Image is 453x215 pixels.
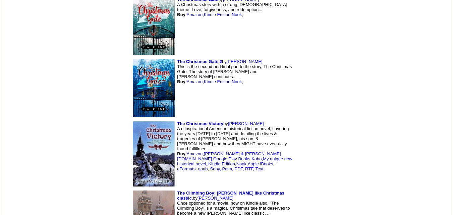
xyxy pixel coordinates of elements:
a: Kindle Edition [204,12,231,17]
a: Kobo [251,156,262,161]
img: shim.gif [300,133,327,174]
a: [PERSON_NAME] [227,59,263,64]
b: Buy [177,12,185,17]
img: 74516.jpg [133,59,175,117]
img: 64296.jpg [133,121,175,186]
a: Apple iBooks [248,161,273,166]
a: Nook [236,161,246,166]
a: Kindle Edition [204,79,231,84]
img: shim.gif [334,28,335,30]
a: Amazon [187,12,203,17]
a: Nook [232,79,242,84]
a: Google Play Books [213,156,250,161]
img: shim.gif [334,90,335,92]
a: The Climbing Boy: [PERSON_NAME] like Christmas classic. [177,191,284,201]
img: shim.gif [334,156,335,158]
a: Nook [232,12,242,17]
font: by A n inspirational American historical fiction novel, covering the years [DATE] to [DATE] and d... [177,121,292,171]
a: The Christmas Gate 2 [177,59,222,64]
a: [PERSON_NAME] & [PERSON_NAME][DOMAIN_NAME] [177,151,281,161]
a: [PERSON_NAME] [228,121,264,126]
a: Amazon [187,79,203,84]
a: eFormats: epub, Sony, Palm, PDF, RTF, Text [177,166,263,171]
font: by This is the second and final part to the story, The Christmas Gate. The story of [PERSON_NAME]... [177,59,292,84]
a: The Christmas Victory [177,121,223,126]
a: Amazon [187,151,203,156]
img: shim.gif [300,68,327,108]
a: [PERSON_NAME] [197,196,233,201]
b: Buy [177,79,185,84]
img: shim.gif [300,6,327,46]
b: Buy [177,151,185,156]
a: Kindle Edition [209,161,235,166]
a: My unique new historical novel, [177,156,292,166]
